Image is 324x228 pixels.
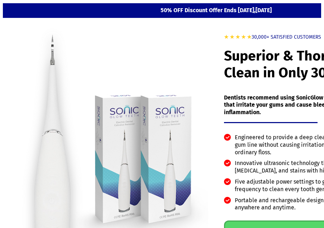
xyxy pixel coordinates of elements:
[256,7,272,14] b: [DATE]
[224,34,252,40] b: ★ ★ ★ ★ ★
